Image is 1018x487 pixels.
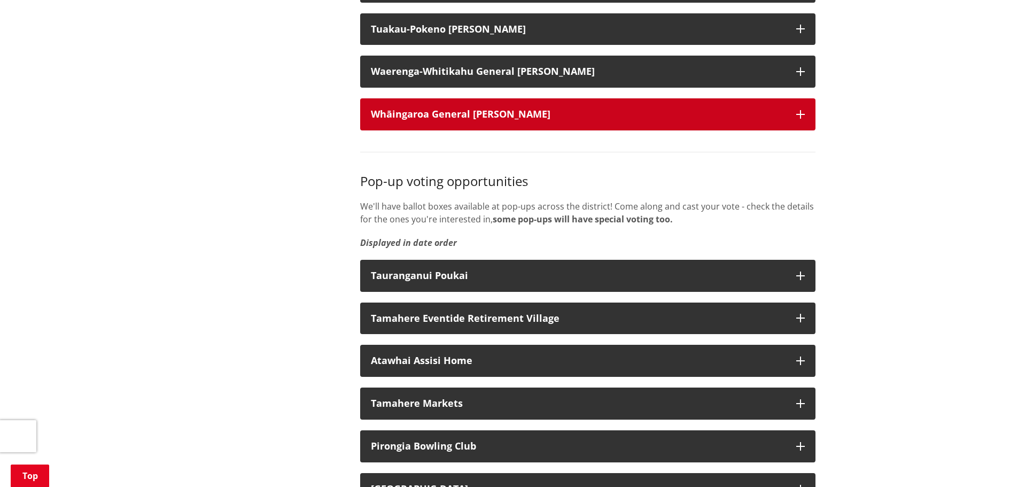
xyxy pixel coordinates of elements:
[371,65,595,78] strong: Waerenga-Whitikahu General [PERSON_NAME]
[11,465,49,487] a: Top
[360,303,815,335] button: Tamahere Eventide Retirement Village
[371,107,550,120] strong: Whāingaroa General [PERSON_NAME]
[371,22,526,35] strong: Tuakau-Pokeno [PERSON_NAME]
[969,442,1007,481] iframe: Messenger Launcher
[371,355,786,366] div: Atawhai Assisi Home
[360,430,815,462] button: Pirongia Bowling Club
[371,313,786,324] div: Tamahere Eventide Retirement Village
[360,56,815,88] button: Waerenga-Whitikahu General [PERSON_NAME]
[360,345,815,377] button: Atawhai Assisi Home
[360,200,815,226] p: We'll have ballot boxes available at pop-ups across the district! Come along and cast your vote -...
[360,98,815,130] button: Whāingaroa General [PERSON_NAME]
[360,237,457,249] strong: Displayed in date order
[360,388,815,420] button: Tamahere Markets
[360,13,815,45] button: Tuakau-Pokeno [PERSON_NAME]
[360,260,815,292] button: Tauranganui Poukai
[371,270,786,281] div: Tauranganui Poukai
[371,398,786,409] div: Tamahere Markets
[360,174,815,189] h3: Pop-up voting opportunities
[493,213,673,225] strong: some pop-ups will have special voting too.
[371,441,786,452] div: Pirongia Bowling Club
